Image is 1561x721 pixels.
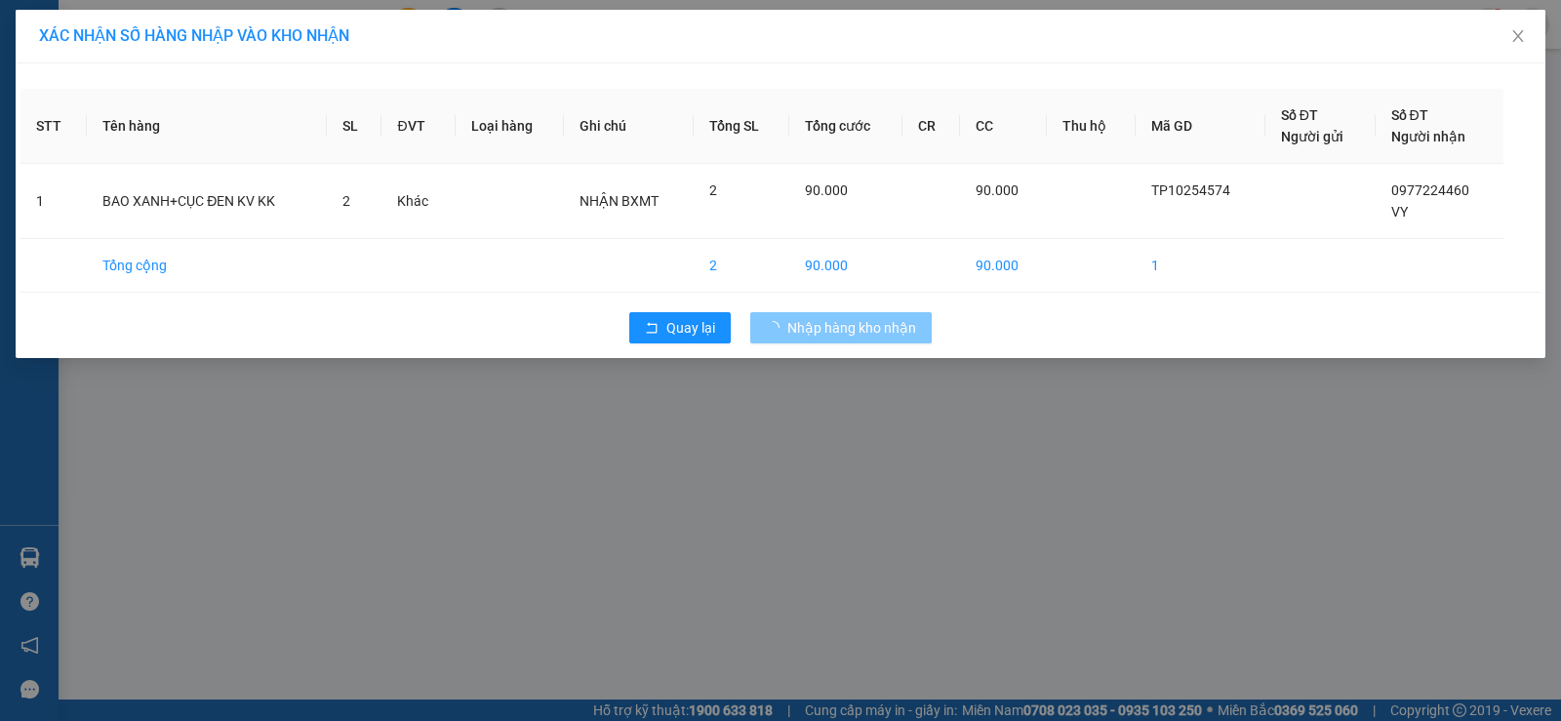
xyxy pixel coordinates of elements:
[564,89,694,164] th: Ghi chú
[1391,107,1428,123] span: Số ĐT
[694,89,789,164] th: Tổng SL
[1391,129,1465,144] span: Người nhận
[1281,129,1343,144] span: Người gửi
[1047,89,1136,164] th: Thu hộ
[766,321,787,335] span: loading
[666,317,715,339] span: Quay lại
[1151,182,1230,198] span: TP10254574
[580,193,659,209] span: NHẬN BXMT
[342,193,350,209] span: 2
[39,26,349,45] span: XÁC NHẬN SỐ HÀNG NHẬP VÀO KHO NHẬN
[750,312,932,343] button: Nhập hàng kho nhận
[902,89,960,164] th: CR
[805,182,848,198] span: 90.000
[1391,204,1408,220] span: VY
[456,89,565,164] th: Loại hàng
[789,239,902,293] td: 90.000
[1491,10,1545,64] button: Close
[381,89,455,164] th: ĐVT
[87,239,327,293] td: Tổng cộng
[960,239,1047,293] td: 90.000
[20,89,87,164] th: STT
[1281,107,1318,123] span: Số ĐT
[629,312,731,343] button: rollbackQuay lại
[960,89,1047,164] th: CC
[789,89,902,164] th: Tổng cước
[645,321,659,337] span: rollback
[787,317,916,339] span: Nhập hàng kho nhận
[1136,89,1265,164] th: Mã GD
[87,164,327,239] td: BAO XANH+CỤC ĐEN KV KK
[87,89,327,164] th: Tên hàng
[1510,28,1526,44] span: close
[327,89,381,164] th: SL
[976,182,1019,198] span: 90.000
[20,164,87,239] td: 1
[694,239,789,293] td: 2
[1391,182,1469,198] span: 0977224460
[709,182,717,198] span: 2
[381,164,455,239] td: Khác
[1136,239,1265,293] td: 1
